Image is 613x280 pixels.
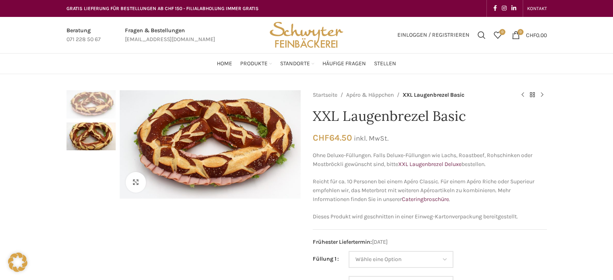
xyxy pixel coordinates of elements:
a: Cateringbroschüre [402,196,449,203]
a: 0 CHF0.00 [508,27,551,43]
h1: XXL Laugenbrezel Basic [313,108,547,124]
a: Produkte [240,56,272,72]
span: Stellen [374,60,396,68]
img: XXL Laugenbrezel Basic [66,90,116,118]
span: Häufige Fragen [322,60,366,68]
a: Infobox link [125,26,215,44]
span: KONTAKT [527,6,547,11]
p: Reicht für ca. 10 Personen bei einem Apéro Classic. Für einem Apéro Riche oder Superieur empfehle... [313,177,547,204]
span: 0 [499,29,505,35]
a: Apéro & Häppchen [346,91,394,100]
a: Einloggen / Registrieren [393,27,474,43]
a: KONTAKT [527,0,547,17]
span: 0 [517,29,524,35]
a: Standorte [280,56,314,72]
img: Bäckerei Schwyter [267,17,346,53]
p: Ohne Deluxe-Füllungen. Falls Deluxe-Füllungen wie Lachs, Roastbeef, Rohschinken oder Mostbröckli ... [313,151,547,169]
a: Häufige Fragen [322,56,366,72]
a: Home [217,56,232,72]
span: Produkte [240,60,268,68]
a: XXL Laugenbrezel Deluxe [398,161,461,168]
span: Einloggen / Registrieren [397,32,470,38]
span: Frühester Liefertermin: [313,239,372,245]
span: CHF [313,133,329,143]
a: Linkedin social link [509,3,519,14]
span: CHF [526,31,536,38]
p: Dieses Produkt wird geschnitten in einer Einweg-Kartonverpackung bereitgestellt. [313,212,547,221]
a: Facebook social link [491,3,499,14]
a: Suchen [474,27,490,43]
span: XXL Laugenbrezel Basic [403,91,464,100]
a: Infobox link [66,26,101,44]
a: Instagram social link [499,3,509,14]
span: Home [217,60,232,68]
a: Site logo [267,31,346,38]
img: XXL Laugenbrezel Basic – Bild 2 [66,122,116,151]
span: Standorte [280,60,310,68]
a: 0 [490,27,506,43]
label: Füllung 1 [313,255,339,263]
span: GRATIS LIEFERUNG FÜR BESTELLUNGEN AB CHF 150 - FILIALABHOLUNG IMMER GRATIS [66,6,259,11]
div: Meine Wunschliste [490,27,506,43]
bdi: 0.00 [526,31,547,38]
small: inkl. MwSt. [354,134,389,142]
a: Next product [537,90,547,100]
div: Main navigation [62,56,551,72]
a: Stellen [374,56,396,72]
a: Startseite [313,91,337,100]
bdi: 64.50 [313,133,352,143]
a: Previous product [518,90,528,100]
div: Secondary navigation [523,0,551,17]
nav: Breadcrumb [313,90,510,100]
span: [DATE] [313,238,547,247]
